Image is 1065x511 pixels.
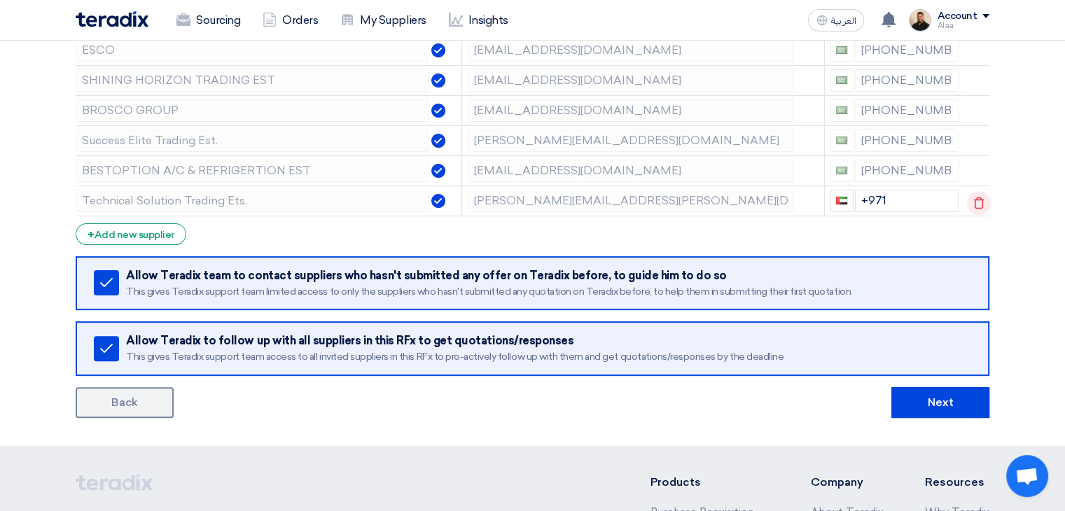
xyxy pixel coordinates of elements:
[937,10,977,22] div: Account
[891,387,989,418] button: Next
[76,39,429,62] input: Supplier Name
[808,9,864,31] button: العربية
[909,9,931,31] img: MAA_1717931611039.JPG
[650,474,769,491] li: Products
[126,269,970,283] div: Allow Teradix team to contact suppliers who hasn't submitted any offer on Teradix before, to guid...
[76,129,429,152] input: Supplier Name
[810,474,883,491] li: Company
[251,5,329,36] a: Orders
[76,69,429,92] input: Supplier Name
[431,164,445,178] img: Verified Account
[468,160,794,182] input: Email
[329,5,437,36] a: My Suppliers
[468,99,794,122] input: Email
[855,190,959,212] input: Enter phone number
[76,99,429,122] input: Supplier Name
[76,11,148,27] img: Teradix logo
[925,474,989,491] li: Resources
[431,134,445,148] img: Verified Account
[76,190,429,212] input: Supplier Name
[431,73,445,87] img: Verified Account
[438,5,520,36] a: Insights
[468,39,794,62] input: Email
[937,22,989,29] div: Alaa
[126,286,970,298] div: This gives Teradix support team limited access to only the suppliers who hasn't submitted any quo...
[431,104,445,118] img: Verified Account
[76,160,429,182] input: Supplier Name
[830,16,856,26] span: العربية
[88,228,95,241] span: +
[431,43,445,57] img: Verified Account
[468,69,794,92] input: Email
[126,351,970,363] div: This gives Teradix support team access to all invited suppliers in this RFx to pro-actively follo...
[76,387,174,418] a: Back
[468,190,794,212] input: Email
[468,129,794,152] input: Email
[126,334,970,348] div: Allow Teradix to follow up with all suppliers in this RFx to get quotations/responses
[431,194,445,208] img: Verified Account
[165,5,251,36] a: Sourcing
[76,223,186,245] div: Add new supplier
[1006,455,1048,497] div: Open chat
